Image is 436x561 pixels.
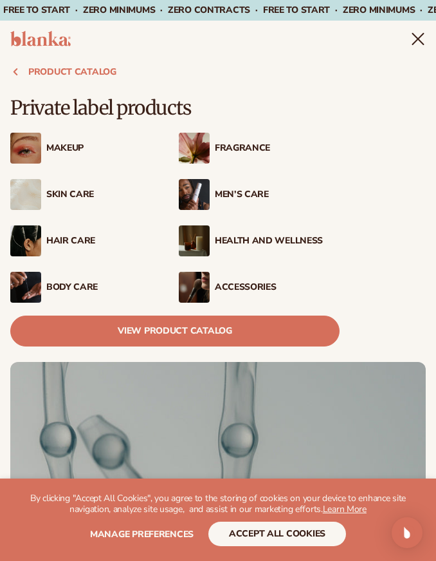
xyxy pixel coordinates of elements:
div: Open Intercom Messenger [392,517,422,548]
span: · [255,4,258,16]
img: Cream moisturizer swatch. [10,179,41,210]
button: accept all cookies [208,522,346,546]
a: Cream moisturizer swatch. Skin Care [10,176,171,213]
p: By clicking "Accept All Cookies", you agree to the storing of cookies on your device to enhance s... [26,493,410,515]
div: Men’s Care [215,189,340,200]
a: Candles and incense on table. Health And Wellness [179,223,340,259]
img: Female hair pulled back with clips. [10,225,41,256]
img: Candles and incense on table. [179,225,210,256]
div: Accessories [215,282,340,293]
img: Pink blooming flower. [179,133,210,164]
a: Learn More [323,503,367,515]
p: Private label products [10,98,340,117]
summary: Menu [410,31,426,46]
a: Male holding moisturizer bottle. Men’s Care [179,176,340,213]
span: Manage preferences [90,528,194,540]
img: logo [10,31,71,46]
img: Female with glitter eye makeup. [10,133,41,164]
img: Male hand applying moisturizer. [10,272,41,303]
div: Hair Care [46,236,171,247]
div: Makeup [46,143,171,154]
div: Skin Care [46,189,171,200]
img: Female with makeup brush. [179,272,210,303]
a: Female hair pulled back with clips. Hair Care [10,223,171,259]
span: Free to start · ZERO minimums · ZERO contracts [3,4,263,16]
button: Manage preferences [90,522,194,546]
div: Fragrance [215,143,340,154]
a: Female with makeup brush. Accessories [179,269,340,305]
img: Male holding moisturizer bottle. [179,179,210,210]
a: Pink blooming flower. Fragrance [179,130,340,166]
a: View Product Catalog [10,316,340,347]
a: Female with glitter eye makeup. Makeup [10,130,171,166]
a: Male hand applying moisturizer. Body Care [10,269,171,305]
div: Body Care [46,282,171,293]
div: Health And Wellness [215,236,340,247]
